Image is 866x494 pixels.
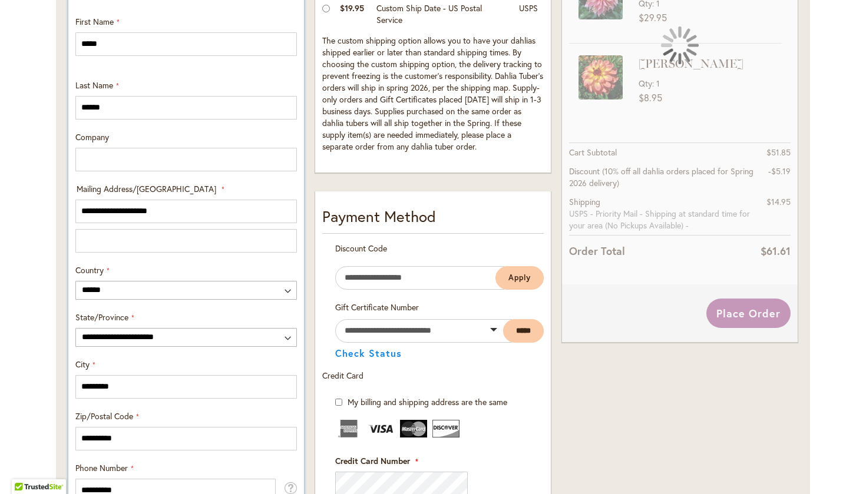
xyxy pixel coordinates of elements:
span: Mailing Address/[GEOGRAPHIC_DATA] [77,183,216,194]
button: Check Status [335,349,402,358]
img: Loading... [661,26,699,64]
span: $19.95 [340,2,364,14]
span: First Name [75,16,114,27]
span: Country [75,264,104,276]
span: Last Name [75,79,113,91]
iframe: Launch Accessibility Center [9,452,42,485]
div: Payment Method [322,205,544,234]
span: Gift Certificate Number [335,301,419,313]
button: Apply [495,266,544,290]
span: Apply [508,273,531,283]
td: The custom shipping option allows you to have your dahlias shipped earlier or later than standard... [322,32,544,158]
span: Company [75,131,109,142]
span: Zip/Postal Code [75,410,133,422]
span: Discount Code [335,243,387,254]
span: Phone Number [75,462,128,473]
span: City [75,359,90,370]
span: State/Province [75,311,128,323]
